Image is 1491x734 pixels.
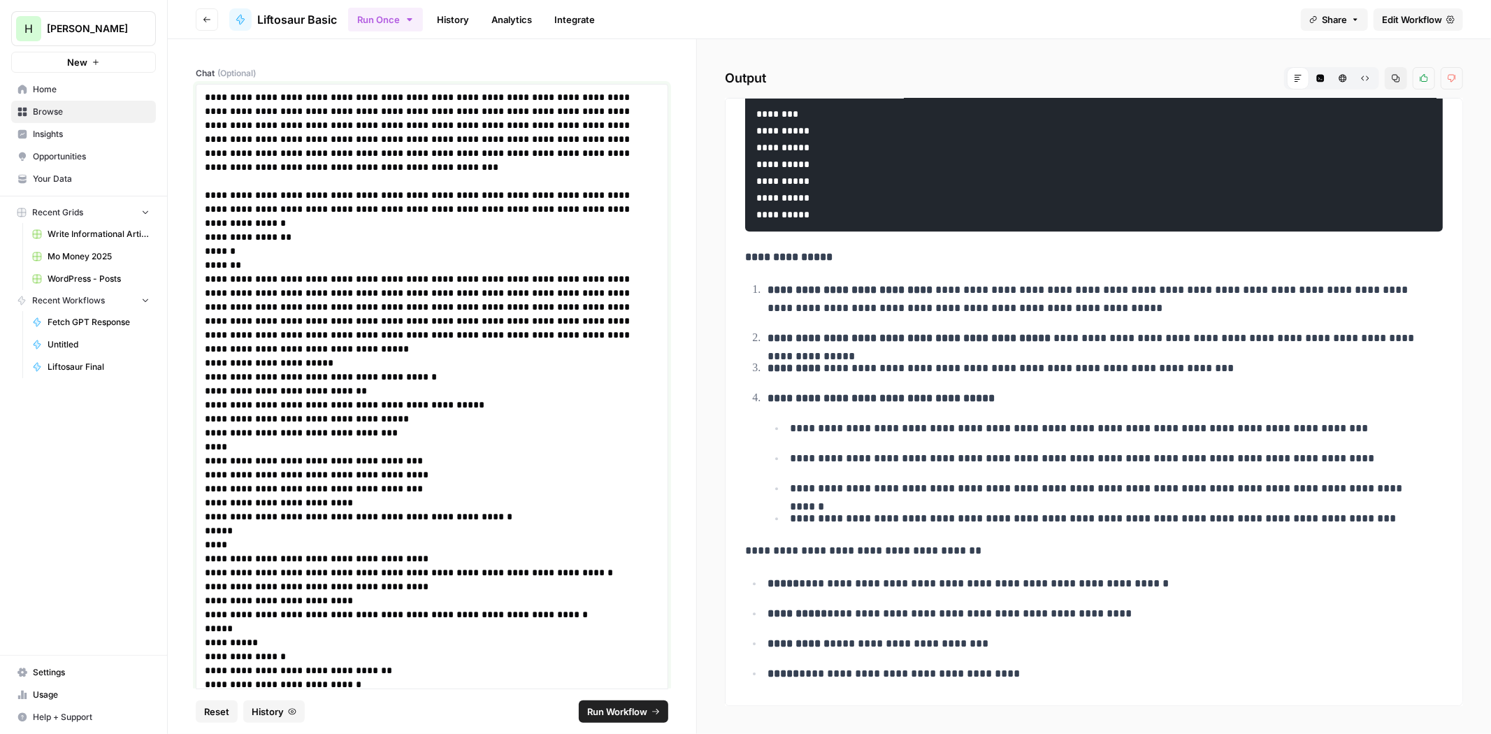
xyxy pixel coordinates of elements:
button: New [11,52,156,73]
span: Insights [33,128,150,141]
span: Help + Support [33,711,150,724]
button: Recent Grids [11,202,156,223]
a: Untitled [26,333,156,356]
span: Browse [33,106,150,118]
span: Edit Workflow [1382,13,1442,27]
span: Share [1322,13,1347,27]
span: History [252,705,284,719]
span: Opportunities [33,150,150,163]
span: Your Data [33,173,150,185]
a: Opportunities [11,145,156,168]
span: Settings [33,666,150,679]
a: Insights [11,123,156,145]
button: History [243,700,305,723]
span: H [24,20,33,37]
span: WordPress - Posts [48,273,150,285]
a: WordPress - Posts [26,268,156,290]
span: [PERSON_NAME] [47,22,131,36]
a: Liftosaur Basic [229,8,337,31]
a: Home [11,78,156,101]
button: Workspace: Hasbrook [11,11,156,46]
a: Integrate [546,8,603,31]
span: Reset [204,705,229,719]
span: Home [33,83,150,96]
span: Write Informational Article [48,228,150,240]
a: Analytics [483,8,540,31]
span: Usage [33,689,150,701]
span: (Optional) [217,67,256,80]
button: Reset [196,700,238,723]
span: New [67,55,87,69]
button: Help + Support [11,706,156,728]
a: History [428,8,477,31]
a: Mo Money 2025 [26,245,156,268]
a: Fetch GPT Response [26,311,156,333]
span: Liftosaur Basic [257,11,337,28]
span: Run Workflow [587,705,647,719]
a: Write Informational Article [26,223,156,245]
span: Recent Workflows [32,294,105,307]
button: Recent Workflows [11,290,156,311]
button: Share [1301,8,1368,31]
label: Chat [196,67,668,80]
button: Run Once [348,8,423,31]
a: Your Data [11,168,156,190]
button: Run Workflow [579,700,668,723]
span: Recent Grids [32,206,83,219]
a: Browse [11,101,156,123]
a: Usage [11,684,156,706]
span: Liftosaur Final [48,361,150,373]
span: Mo Money 2025 [48,250,150,263]
h2: Output [725,67,1463,89]
span: Untitled [48,338,150,351]
a: Settings [11,661,156,684]
a: Edit Workflow [1374,8,1463,31]
a: Liftosaur Final [26,356,156,378]
span: Fetch GPT Response [48,316,150,329]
